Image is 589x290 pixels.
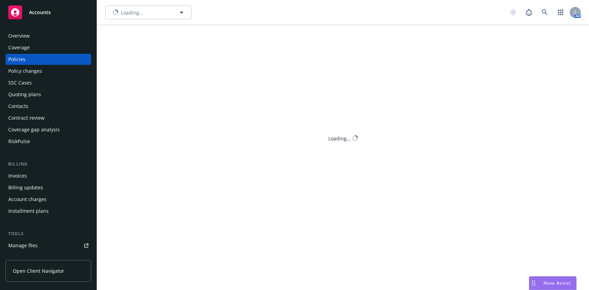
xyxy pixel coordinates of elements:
[105,6,192,19] button: Loading...
[13,267,64,274] span: Open Client Navigator
[6,240,91,251] a: Manage files
[6,54,91,65] a: Policies
[522,6,536,19] a: Report a Bug
[8,54,26,65] div: Policies
[29,10,51,15] span: Accounts
[8,252,52,263] div: Manage exposures
[529,277,538,290] div: Drag to move
[6,3,91,22] a: Accounts
[529,276,577,290] button: Nova Assist
[8,66,42,77] div: Policy changes
[6,77,91,88] a: SSC Cases
[6,66,91,77] a: Policy changes
[6,112,91,123] a: Contract review
[6,230,91,237] div: Tools
[8,170,27,181] div: Invoices
[8,77,32,88] div: SSC Cases
[8,101,28,112] div: Contacts
[6,124,91,135] a: Coverage gap analysis
[121,9,143,16] span: Loading...
[8,124,60,135] div: Coverage gap analysis
[6,101,91,112] a: Contacts
[8,182,43,193] div: Billing updates
[538,6,552,19] a: Search
[8,206,49,217] div: Installment plans
[6,136,91,147] a: RiskPulse
[6,42,91,53] a: Coverage
[6,194,91,205] a: Account charges
[8,42,30,53] div: Coverage
[6,182,91,193] a: Billing updates
[543,280,571,286] span: Nova Assist
[8,112,45,123] div: Contract review
[328,134,351,142] div: Loading...
[8,240,38,251] div: Manage files
[6,206,91,217] a: Installment plans
[8,194,47,205] div: Account charges
[8,89,41,100] div: Quoting plans
[6,30,91,41] a: Overview
[6,89,91,100] a: Quoting plans
[8,136,30,147] div: RiskPulse
[8,30,30,41] div: Overview
[506,6,520,19] a: Start snowing
[6,252,91,263] a: Manage exposures
[6,170,91,181] a: Invoices
[6,161,91,168] div: Billing
[554,6,568,19] a: Switch app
